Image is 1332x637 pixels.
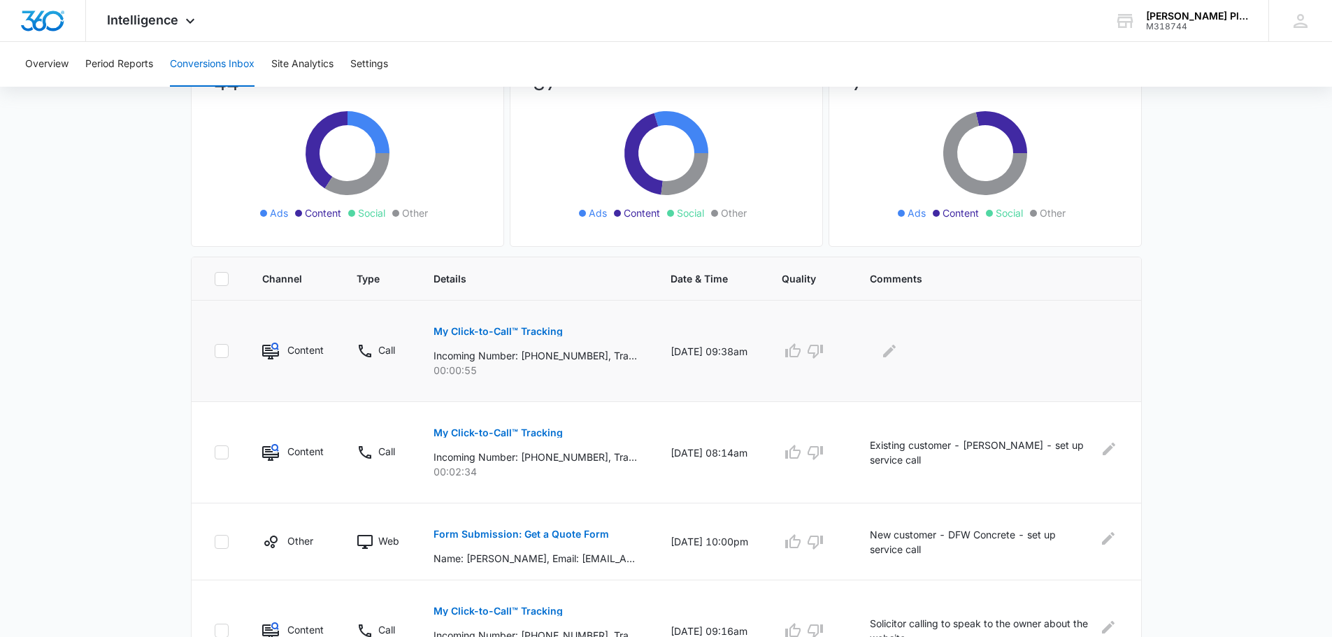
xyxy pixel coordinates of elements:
p: Name: [PERSON_NAME], Email: [EMAIL_ADDRESS][DOMAIN_NAME], Phone: [PHONE_NUMBER], Address: [STREET... [434,551,637,566]
p: Content [287,444,323,459]
p: Existing customer - [PERSON_NAME] - set up service call [870,438,1091,467]
button: My Click-to-Call™ Tracking [434,315,563,348]
p: 00:02:34 [434,464,637,479]
span: Ads [270,206,288,220]
p: 00:00:55 [434,363,637,378]
p: Incoming Number: [PHONE_NUMBER], Tracking Number: [PHONE_NUMBER], Ring To: [PHONE_NUMBER], Caller... [434,450,637,464]
span: Other [721,206,747,220]
span: Other [402,206,428,220]
button: Form Submission: Get a Quote Form [434,517,609,551]
button: Site Analytics [271,42,334,87]
span: Other [1040,206,1066,220]
p: My Click-to-Call™ Tracking [434,606,563,616]
td: [DATE] 10:00pm [654,503,765,580]
span: Details [434,271,617,286]
button: Edit Comments [878,340,901,362]
span: Social [358,206,385,220]
p: New customer - DFW Concrete - set up service call [870,527,1089,557]
button: Conversions Inbox [170,42,255,87]
p: Content [287,622,323,637]
button: Settings [350,42,388,87]
span: Comments [870,271,1098,286]
p: Incoming Number: [PHONE_NUMBER], Tracking Number: [PHONE_NUMBER], Ring To: [PHONE_NUMBER], Caller... [434,348,637,363]
span: Quality [782,271,816,286]
td: [DATE] 08:14am [654,402,765,503]
p: My Click-to-Call™ Tracking [434,327,563,336]
div: account id [1146,22,1248,31]
p: Call [378,343,395,357]
td: [DATE] 09:38am [654,301,765,402]
span: Ads [908,206,926,220]
button: Period Reports [85,42,153,87]
button: My Click-to-Call™ Tracking [434,416,563,450]
p: Content [287,343,323,357]
span: Intelligence [107,13,178,27]
p: My Click-to-Call™ Tracking [434,428,563,438]
span: Ads [589,206,607,220]
span: Social [677,206,704,220]
span: Content [624,206,660,220]
span: Social [996,206,1023,220]
p: Call [378,622,395,637]
span: Content [943,206,979,220]
span: Content [305,206,341,220]
button: My Click-to-Call™ Tracking [434,594,563,628]
button: Overview [25,42,69,87]
span: Type [357,271,380,286]
p: Other [287,534,313,548]
p: Form Submission: Get a Quote Form [434,529,609,539]
p: Web [378,534,399,548]
span: Channel [262,271,303,286]
span: Date & Time [671,271,728,286]
button: Edit Comments [1099,438,1119,460]
div: account name [1146,10,1248,22]
button: Edit Comments [1098,527,1119,550]
p: Call [378,444,395,459]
